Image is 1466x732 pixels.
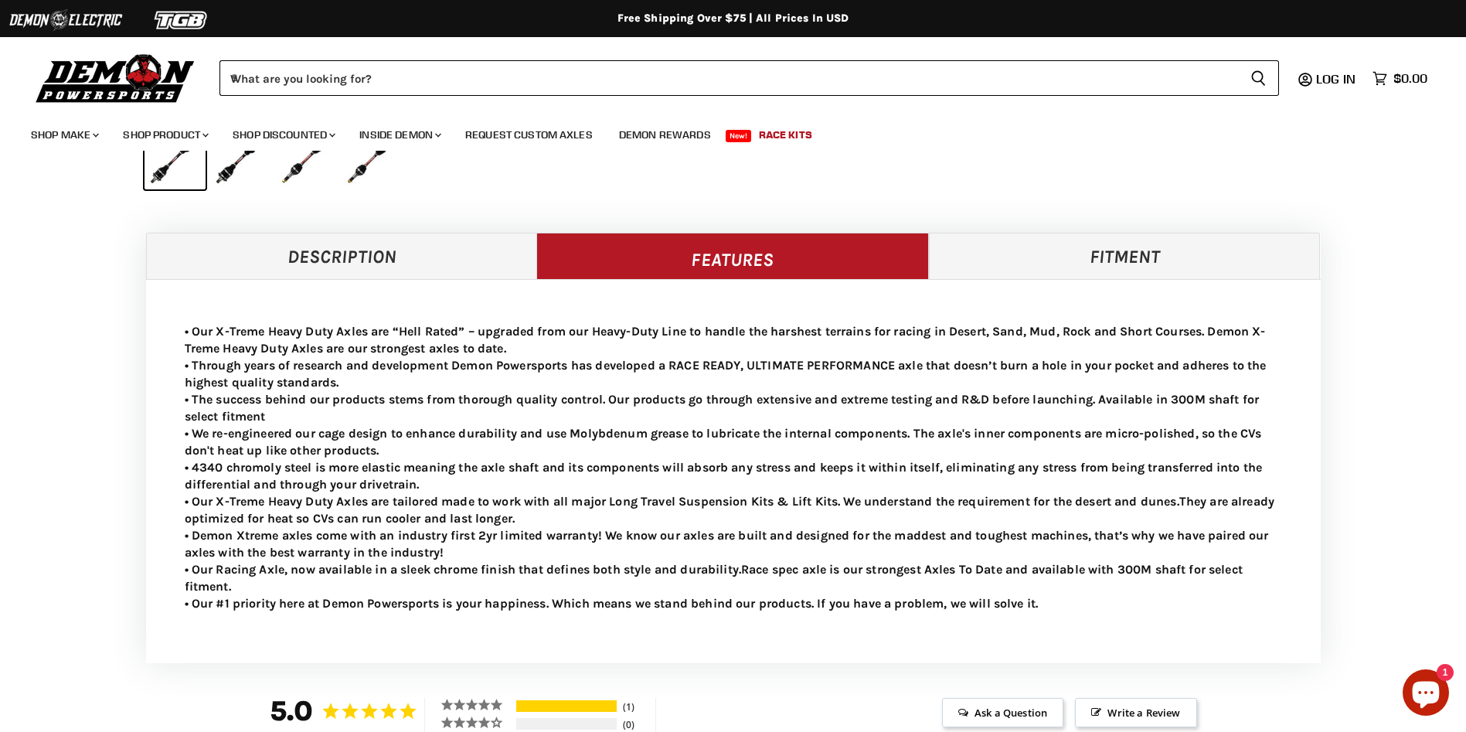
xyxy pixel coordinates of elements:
[221,119,345,151] a: Shop Discounted
[536,233,929,279] a: Features
[145,128,206,189] button: IMAGE thumbnail
[929,233,1321,279] a: Fitment
[516,700,617,712] div: 5-Star Ratings
[210,128,271,189] button: IMAGE thumbnail
[124,5,240,35] img: TGB Logo 2
[942,698,1063,727] span: Ask a Question
[115,12,1352,26] div: Free Shipping Over $75 | All Prices In USD
[219,60,1238,96] input: When autocomplete results are available use up and down arrows to review and enter to select
[8,5,124,35] img: Demon Electric Logo 2
[1309,72,1365,86] a: Log in
[747,119,824,151] a: Race Kits
[1238,60,1279,96] button: Search
[270,694,314,727] strong: 5.0
[1393,71,1427,86] span: $0.00
[276,128,337,189] button: IMAGE thumbnail
[1365,67,1435,90] a: $0.00
[619,700,651,713] div: 1
[348,119,451,151] a: Inside Demon
[454,119,604,151] a: Request Custom Axles
[1075,698,1196,727] span: Write a Review
[185,323,1282,612] p: • Our X-Treme Heavy Duty Axles are “Hell Rated” – upgraded from our Heavy-Duty Line to handle the...
[219,60,1279,96] form: Product
[146,233,538,279] a: Description
[516,700,617,712] div: 100%
[342,128,403,189] button: IMAGE thumbnail
[440,698,514,711] div: 5 ★
[31,50,200,105] img: Demon Powersports
[607,119,723,151] a: Demon Rewards
[19,113,1423,151] ul: Main menu
[1398,669,1454,720] inbox-online-store-chat: Shopify online store chat
[111,119,218,151] a: Shop Product
[1316,71,1355,87] span: Log in
[19,119,108,151] a: Shop Make
[726,130,752,142] span: New!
